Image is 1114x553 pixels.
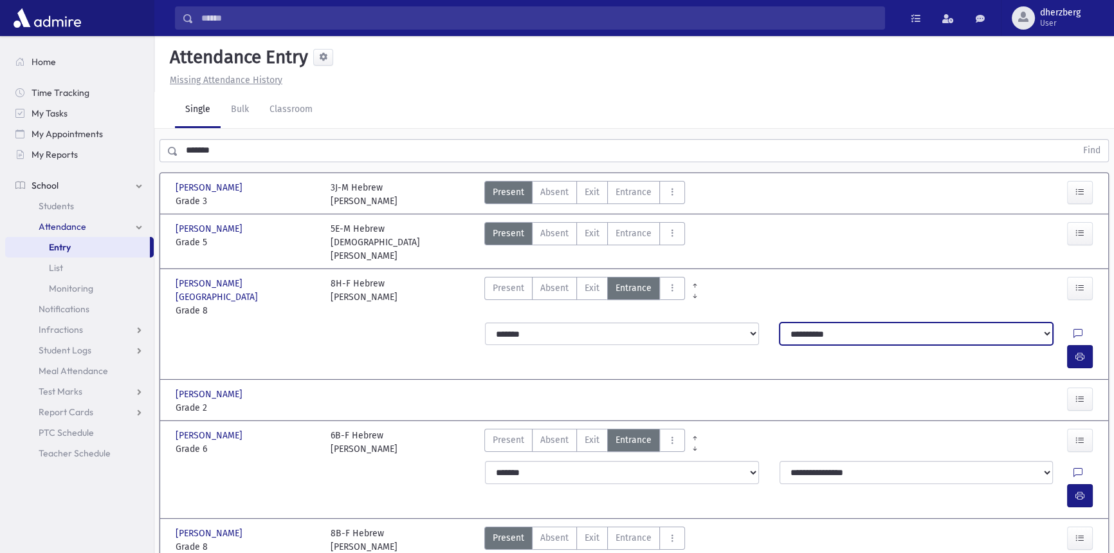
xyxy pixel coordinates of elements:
a: Student Logs [5,340,154,361]
span: Entrance [616,433,652,447]
span: Present [493,531,524,545]
span: Present [493,281,524,295]
a: Meal Attendance [5,361,154,381]
span: Infractions [39,324,83,335]
a: Bulk [221,92,259,128]
a: My Tasks [5,103,154,124]
div: AttTypes [484,277,685,317]
span: Meal Attendance [39,365,108,377]
span: [PERSON_NAME][GEOGRAPHIC_DATA] [176,277,318,304]
a: School [5,175,154,196]
a: Time Tracking [5,82,154,103]
input: Search [194,6,884,30]
span: [PERSON_NAME] [176,429,245,442]
span: Entrance [616,281,652,295]
a: Report Cards [5,402,154,422]
a: Students [5,196,154,216]
span: Present [493,227,524,240]
span: My Reports [32,149,78,160]
span: Present [493,433,524,447]
span: Report Cards [39,406,93,418]
span: Grade 5 [176,236,318,249]
span: Grade 6 [176,442,318,456]
span: Students [39,200,74,212]
span: Entry [49,241,71,253]
span: [PERSON_NAME] [176,388,245,401]
span: Grade 3 [176,194,318,208]
span: Exit [585,227,599,240]
a: My Appointments [5,124,154,144]
span: Test Marks [39,386,82,397]
a: PTC Schedule [5,422,154,443]
a: Missing Attendance History [165,75,282,86]
span: Entrance [616,227,652,240]
u: Missing Attendance History [170,75,282,86]
span: Exit [585,281,599,295]
span: Absent [540,185,569,199]
img: AdmirePro [10,5,84,31]
div: 6B-F Hebrew [PERSON_NAME] [331,429,397,456]
div: 8H-F Hebrew [PERSON_NAME] [331,277,397,317]
span: Home [32,56,56,68]
div: 3J-M Hebrew [PERSON_NAME] [331,181,397,208]
span: Entrance [616,185,652,199]
h5: Attendance Entry [165,46,308,68]
span: Monitoring [49,283,93,294]
span: PTC Schedule [39,427,94,438]
a: Test Marks [5,381,154,402]
span: Attendance [39,221,86,232]
span: Exit [585,185,599,199]
span: List [49,262,63,274]
div: 5E-M Hebrew [DEMOGRAPHIC_DATA][PERSON_NAME] [331,222,473,263]
a: Attendance [5,216,154,237]
span: Grade 8 [176,304,318,317]
span: Time Tracking [32,87,89,98]
span: Absent [540,531,569,545]
a: Notifications [5,299,154,319]
span: Exit [585,433,599,447]
span: My Appointments [32,128,103,140]
div: AttTypes [484,181,685,208]
a: Home [5,52,154,72]
a: Teacher Schedule [5,443,154,464]
a: Infractions [5,319,154,340]
span: [PERSON_NAME] [176,181,245,194]
span: School [32,180,59,191]
span: [PERSON_NAME] [176,222,245,236]
span: Absent [540,281,569,295]
button: Find [1075,140,1108,162]
div: AttTypes [484,222,685,263]
span: Student Logs [39,344,91,356]
span: Grade 2 [176,401,318,415]
span: Teacher Schedule [39,447,111,459]
span: [PERSON_NAME] [176,527,245,540]
span: Absent [540,433,569,447]
span: Absent [540,227,569,240]
span: User [1040,18,1081,28]
div: AttTypes [484,429,685,456]
a: My Reports [5,144,154,165]
span: Present [493,185,524,199]
span: My Tasks [32,108,68,119]
a: Monitoring [5,278,154,299]
a: Entry [5,237,150,258]
a: Single [175,92,221,128]
span: Notifications [39,303,89,315]
a: List [5,258,154,278]
a: Classroom [259,92,323,128]
span: dherzberg [1040,8,1081,18]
